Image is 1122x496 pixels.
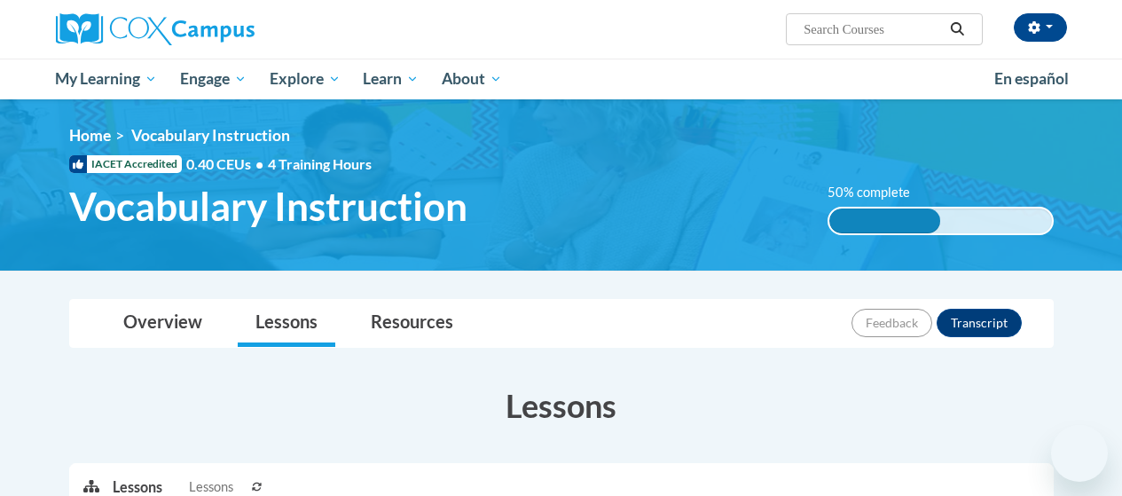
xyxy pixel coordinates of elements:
[56,13,255,45] img: Cox Campus
[180,68,247,90] span: Engage
[828,183,930,202] label: 50% complete
[983,60,1080,98] a: En español
[937,309,1022,337] button: Transcript
[353,300,471,347] a: Resources
[851,309,932,337] button: Feedback
[829,209,941,233] div: 50% complete
[69,155,182,173] span: IACET Accredited
[1014,13,1067,42] button: Account Settings
[131,126,290,145] span: Vocabulary Instruction
[106,300,220,347] a: Overview
[55,68,157,90] span: My Learning
[994,69,1069,88] span: En español
[69,383,1054,428] h3: Lessons
[43,59,1080,99] div: Main menu
[268,155,372,172] span: 4 Training Hours
[442,68,502,90] span: About
[802,19,944,40] input: Search Courses
[238,300,335,347] a: Lessons
[351,59,430,99] a: Learn
[944,19,970,40] button: Search
[56,13,375,45] a: Cox Campus
[430,59,514,99] a: About
[186,154,268,174] span: 0.40 CEUs
[69,183,467,230] span: Vocabulary Instruction
[169,59,258,99] a: Engage
[255,155,263,172] span: •
[363,68,419,90] span: Learn
[258,59,352,99] a: Explore
[44,59,169,99] a: My Learning
[270,68,341,90] span: Explore
[69,126,111,145] a: Home
[1051,425,1108,482] iframe: Button to launch messaging window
